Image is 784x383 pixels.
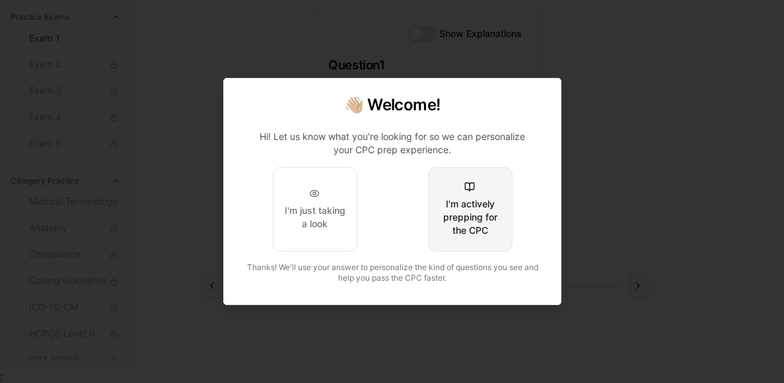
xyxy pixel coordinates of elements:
h2: 👋🏼 Welcome! [240,94,545,116]
div: I'm just taking a look [283,204,345,230]
button: I'm actively prepping for the CPC [427,167,512,252]
button: I'm just taking a look [272,167,357,252]
p: Hi! Let us know what you're looking for so we can personalize your CPC prep experience. [250,130,534,157]
span: Thanks! We'll use your answer to personalize the kind of questions you see and help you pass the ... [246,262,538,283]
div: I'm actively prepping for the CPC [439,197,501,237]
